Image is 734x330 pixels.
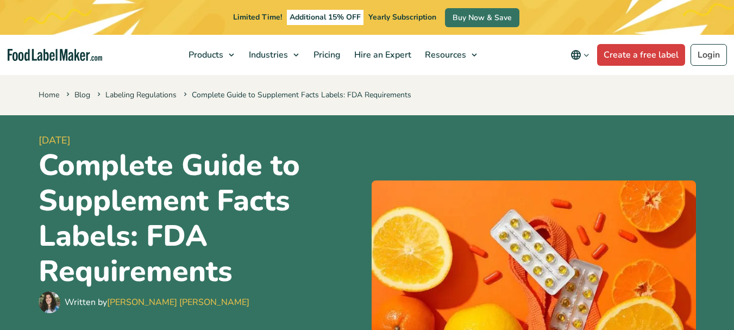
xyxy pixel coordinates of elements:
a: Industries [242,35,304,75]
span: Industries [246,49,289,61]
span: Products [185,49,224,61]
h1: Complete Guide to Supplement Facts Labels: FDA Requirements [39,148,363,289]
span: Limited Time! [233,12,282,22]
a: Blog [74,90,90,100]
span: Additional 15% OFF [287,10,363,25]
a: Login [691,44,727,66]
a: Hire an Expert [348,35,416,75]
span: Resources [422,49,467,61]
button: Change language [563,44,597,66]
a: Pricing [307,35,345,75]
span: [DATE] [39,133,363,148]
a: [PERSON_NAME] [PERSON_NAME] [107,296,249,308]
a: Resources [418,35,482,75]
a: Home [39,90,59,100]
img: Maria Abi Hanna - Food Label Maker [39,291,60,313]
a: Products [182,35,240,75]
a: Labeling Regulations [105,90,177,100]
span: Yearly Subscription [368,12,436,22]
a: Food Label Maker homepage [8,49,102,61]
span: Hire an Expert [351,49,412,61]
span: Pricing [310,49,342,61]
div: Written by [65,296,249,309]
a: Buy Now & Save [445,8,519,27]
span: Complete Guide to Supplement Facts Labels: FDA Requirements [181,90,411,100]
a: Create a free label [597,44,685,66]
